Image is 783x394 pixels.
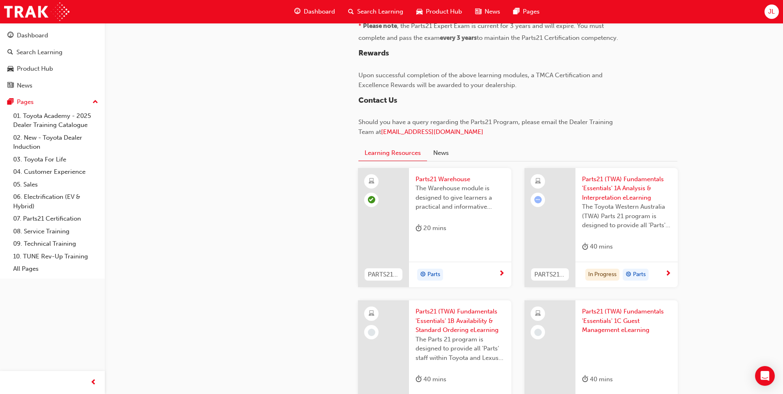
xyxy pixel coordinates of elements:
[348,7,354,17] span: search-icon
[427,145,455,161] button: News
[369,309,374,319] span: learningResourceType_ELEARNING-icon
[10,178,102,191] a: 05. Sales
[10,237,102,250] a: 09. Technical Training
[10,263,102,275] a: All Pages
[582,202,671,230] span: The Toyota Western Australia (TWA) Parts 21 program is designed to provide all 'Parts' staff with...
[416,223,422,233] span: duration-icon
[368,196,375,203] span: learningRecordVerb_COMPLETE-icon
[534,196,542,203] span: learningRecordVerb_ATTEMPT-icon
[342,3,410,20] a: search-iconSearch Learning
[4,2,69,21] img: Trak
[10,191,102,212] a: 06. Electrification (EV & Hybrid)
[17,97,34,107] div: Pages
[17,81,32,90] div: News
[10,166,102,178] a: 04. Customer Experience
[358,48,389,58] span: Rewards
[363,22,397,30] span: Please note
[485,7,500,16] span: News
[369,176,374,187] span: learningResourceType_ELEARNING-icon
[416,335,505,363] span: The Parts 21 program is designed to provide all 'Parts' staff within Toyota and Lexus dealerships...
[294,7,300,17] span: guage-icon
[582,242,613,252] div: 40 mins
[357,7,403,16] span: Search Learning
[3,45,102,60] a: Search Learning
[755,366,775,386] div: Open Intercom Messenger
[416,374,422,385] span: duration-icon
[7,82,14,90] span: news-icon
[420,270,426,280] span: target-icon
[416,374,446,385] div: 40 mins
[524,168,678,288] a: PARTS21WA_1AESSAI_0823_ELParts21 (TWA) Fundamentals 'Essentials' 1A Analysis & Interpretation eLe...
[90,378,97,388] span: prev-icon
[416,223,446,233] div: 20 mins
[368,270,399,279] span: PARTS21_WAREH_N1021_EL
[10,110,102,131] a: 01. Toyota Academy - 2025 Dealer Training Catalogue
[477,34,618,41] span: to maintain the Parts21 Certification competency.
[440,34,477,41] span: every 3 years
[368,329,375,336] span: learningRecordVerb_NONE-icon
[7,65,14,73] span: car-icon
[475,7,481,17] span: news-icon
[304,7,335,16] span: Dashboard
[381,128,483,136] a: [EMAIL_ADDRESS][DOMAIN_NAME]
[410,3,469,20] a: car-iconProduct Hub
[585,269,619,281] div: In Progress
[3,94,102,110] button: Pages
[416,175,505,184] span: Parts21 Warehouse
[10,212,102,225] a: 07. Parts21 Certification
[92,97,98,108] span: up-icon
[3,28,102,43] a: Dashboard
[10,225,102,238] a: 08. Service Training
[358,96,397,105] span: Contact Us
[499,270,505,278] span: next-icon
[582,374,588,385] span: duration-icon
[535,309,541,319] span: learningResourceType_ELEARNING-icon
[3,26,102,94] button: DashboardSearch LearningProduct HubNews
[426,7,462,16] span: Product Hub
[7,99,14,106] span: pages-icon
[3,78,102,93] a: News
[665,270,671,278] span: next-icon
[582,374,613,385] div: 40 mins
[358,71,604,89] span: Upon successful completion of the above learning modules, a TMCA Certification and Excellence Rew...
[416,307,505,335] span: Parts21 (TWA) Fundamentals 'Essentials' 1B Availability & Standard Ordering eLearning
[534,329,542,336] span: learningRecordVerb_NONE-icon
[7,32,14,39] span: guage-icon
[358,118,614,136] span: Should you have a query regarding the Parts21 Program, please email the Dealer Training Team at
[416,7,423,17] span: car-icon
[17,64,53,74] div: Product Hub
[534,270,566,279] span: PARTS21WA_1AESSAI_0823_EL
[535,176,541,187] span: learningResourceType_ELEARNING-icon
[768,7,775,16] span: JL
[16,48,62,57] div: Search Learning
[288,3,342,20] a: guage-iconDashboard
[626,270,631,280] span: target-icon
[469,3,507,20] a: news-iconNews
[582,175,671,203] span: Parts21 (TWA) Fundamentals 'Essentials' 1A Analysis & Interpretation eLearning
[10,131,102,153] a: 02. New - Toyota Dealer Induction
[507,3,546,20] a: pages-iconPages
[523,7,540,16] span: Pages
[10,153,102,166] a: 03. Toyota For Life
[416,184,505,212] span: The Warehouse module is designed to give learners a practical and informative appreciation of Toy...
[3,61,102,76] a: Product Hub
[358,168,511,288] a: PARTS21_WAREH_N1021_ELParts21 WarehouseThe Warehouse module is designed to give learners a practi...
[10,250,102,263] a: 10. TUNE Rev-Up Training
[582,307,671,335] span: Parts21 (TWA) Fundamentals 'Essentials' 1C Guest Management eLearning
[17,31,48,40] div: Dashboard
[358,145,427,161] button: Learning Resources
[633,270,646,279] span: Parts
[7,49,13,56] span: search-icon
[582,242,588,252] span: duration-icon
[513,7,520,17] span: pages-icon
[427,270,440,279] span: Parts
[765,5,779,19] button: JL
